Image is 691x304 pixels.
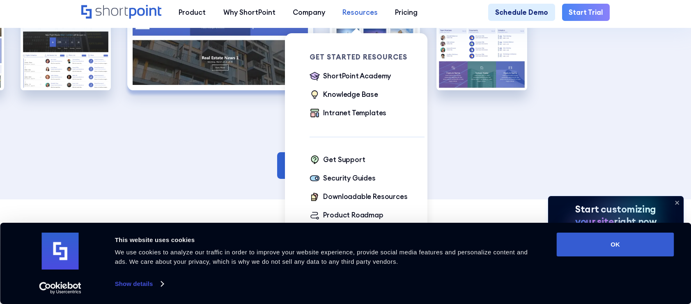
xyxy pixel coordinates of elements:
div: Security Guides [323,173,375,183]
a: Company [284,4,334,21]
a: Security Guides [310,173,376,185]
div: This website uses cookies [115,235,538,245]
span: We use cookies to analyze our traffic in order to improve your website experience, provide social... [115,249,528,265]
div: Intranet Templates [323,108,386,118]
a: Show details [115,278,163,290]
div: Get Support [323,155,365,165]
a: Downloadable Resources [310,192,408,203]
div: Knowledge Base [323,89,378,100]
a: ShortPoint Academy [310,71,391,82]
img: logo [42,233,79,270]
a: Start Trial [562,4,610,21]
a: Explore Templates Library [277,152,413,179]
button: OK [557,233,674,256]
iframe: Chat Widget [543,209,691,304]
a: Home [81,5,162,20]
a: Pricing [386,4,426,21]
a: Resources [334,4,386,21]
a: Product [170,4,214,21]
h4: SharePoint Intranet Designs Built Faster with ShortPoint [151,220,540,236]
div: ShortPoint Academy [323,71,391,81]
a: Knowledge Base [310,89,378,101]
div: Why ShortPoint [223,7,275,18]
div: Product [179,7,206,18]
div: Product Roadmap [323,210,383,220]
a: Usercentrics Cookiebot - opens in a new window [24,282,96,294]
a: Intranet Templates [310,108,387,119]
div: Company [293,7,325,18]
a: Product Roadmap [310,210,383,222]
div: Pricing [395,7,418,18]
div: Downloadable Resources [323,192,407,202]
a: Schedule Demo [488,4,555,21]
a: Get Support [310,155,365,166]
a: Why ShortPoint [214,4,284,21]
div: Get Started Resources [310,54,425,61]
div: Resources [342,7,378,18]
